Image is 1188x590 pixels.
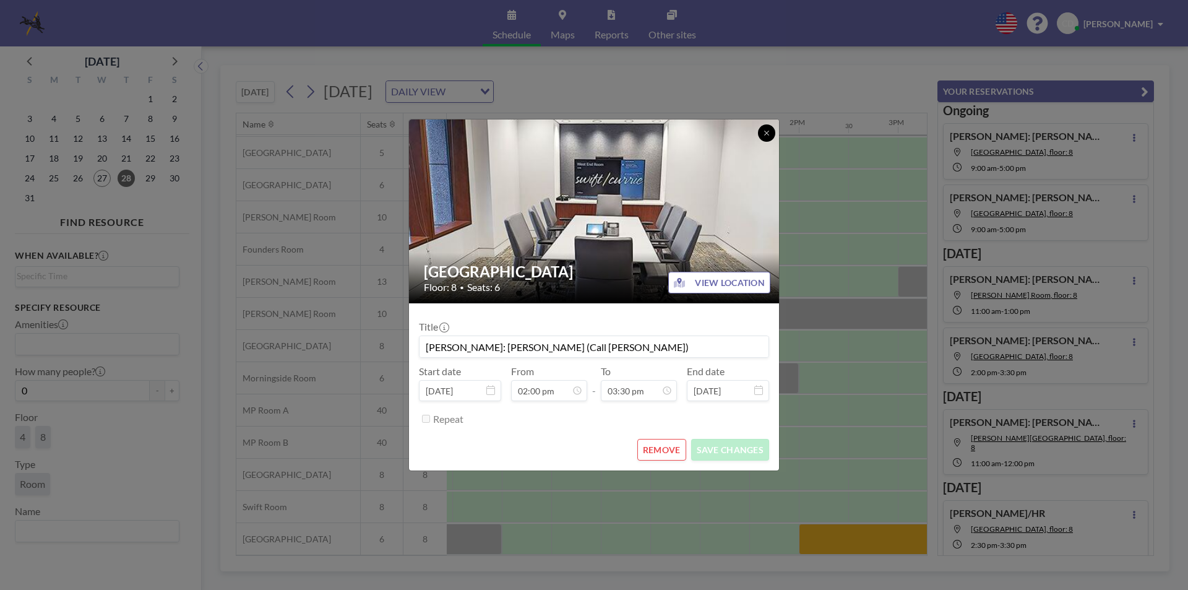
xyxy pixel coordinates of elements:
[691,439,769,461] button: SAVE CHANGES
[687,365,725,378] label: End date
[592,370,596,397] span: -
[637,439,686,461] button: REMOVE
[433,413,463,425] label: Repeat
[419,321,448,333] label: Title
[511,365,534,378] label: From
[409,72,780,351] img: 537.jpg
[668,272,770,293] button: VIEW LOCATION
[601,365,611,378] label: To
[419,365,461,378] label: Start date
[424,262,765,281] h2: [GEOGRAPHIC_DATA]
[424,281,457,293] span: Floor: 8
[460,283,464,292] span: •
[467,281,500,293] span: Seats: 6
[420,336,768,357] input: (No title)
